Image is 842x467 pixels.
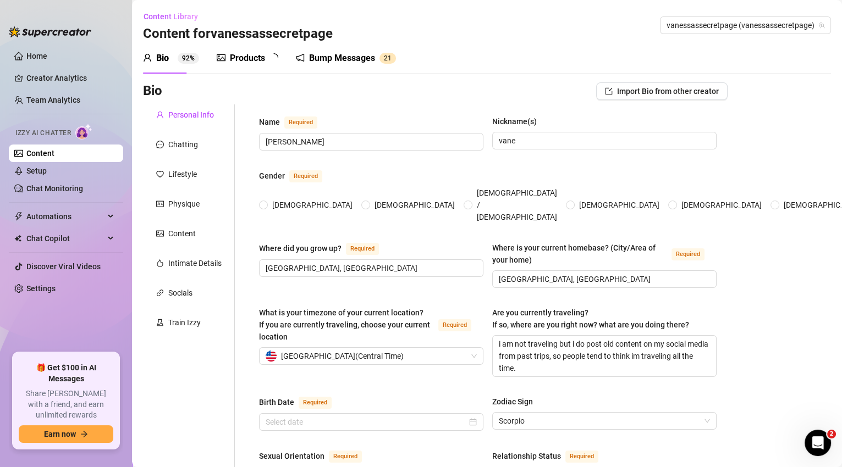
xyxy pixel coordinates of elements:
iframe: Intercom live chat [805,430,831,456]
span: user [143,53,152,62]
span: user [156,111,164,119]
span: 2 [384,54,388,62]
div: Chatting [168,138,198,151]
span: Required [672,248,705,260]
div: Where is your current homebase? (City/Area of your home) [492,242,667,266]
input: Nickname(s) [499,135,708,147]
input: Where did you grow up? [266,262,475,274]
span: 1 [388,54,392,62]
div: Bump Messages [309,52,375,65]
span: fire [156,259,164,267]
input: Where is your current homebase? (City/Area of your home) [499,273,708,285]
div: Bio [156,52,169,65]
span: Required [284,116,317,129]
span: Required [438,319,471,331]
div: Intimate Details [168,257,222,269]
img: AI Chatter [75,124,92,140]
h3: Content for vanessassecretpage [143,25,333,43]
span: Required [289,170,322,182]
input: Birth Date [266,416,467,428]
textarea: i am not traveling but i do post old content on my social media from past trips, so people tend t... [493,336,716,376]
label: Name [259,115,329,129]
label: Where did you grow up? [259,242,391,255]
span: arrow-right [80,430,88,438]
span: [DEMOGRAPHIC_DATA] [370,199,459,211]
div: Nickname(s) [492,115,537,127]
span: notification [296,53,305,62]
a: Creator Analytics [26,69,114,87]
span: picture [217,53,225,62]
span: Required [346,243,379,255]
span: Earn now [44,430,76,438]
a: Setup [26,166,47,175]
span: [DEMOGRAPHIC_DATA] [268,199,357,211]
div: Personal Info [168,109,214,121]
a: Home [26,52,47,60]
span: Share [PERSON_NAME] with a friend, and earn unlimited rewards [19,388,113,421]
h3: Bio [143,82,162,100]
a: Settings [26,284,56,293]
input: Name [266,136,475,148]
div: Birth Date [259,396,294,408]
button: Earn nowarrow-right [19,425,113,443]
span: thunderbolt [14,212,23,221]
a: Discover Viral Videos [26,262,101,271]
label: Gender [259,169,334,182]
span: message [156,141,164,148]
span: Are you currently traveling? If so, where are you right now? what are you doing there? [492,308,689,329]
sup: 21 [379,53,396,64]
span: idcard [156,200,164,208]
span: Required [299,397,332,409]
a: Team Analytics [26,96,80,104]
span: 🎁 Get $100 in AI Messages [19,363,113,384]
span: Chat Copilot [26,230,104,247]
span: Automations [26,208,104,225]
label: Birth Date [259,396,344,409]
span: [DEMOGRAPHIC_DATA] / [DEMOGRAPHIC_DATA] [472,187,562,223]
div: Lifestyle [168,168,197,180]
span: import [605,87,613,95]
label: Relationship Status [492,449,610,463]
div: Sexual Orientation [259,450,324,462]
button: Import Bio from other creator [596,82,728,100]
div: Physique [168,198,200,210]
span: [GEOGRAPHIC_DATA] ( Central Time ) [281,348,404,364]
span: experiment [156,319,164,326]
span: Required [565,451,598,463]
div: Gender [259,170,285,182]
img: logo-BBDzfeDw.svg [9,26,91,37]
label: Where is your current homebase? (City/Area of your home) [492,242,717,266]
span: 2 [827,430,836,438]
div: Name [259,116,280,128]
span: heart [156,170,164,178]
label: Sexual Orientation [259,449,374,463]
button: Content Library [143,8,207,25]
div: Content [168,227,196,240]
img: Chat Copilot [14,235,21,242]
div: Relationship Status [492,450,561,462]
label: Nickname(s) [492,115,544,127]
img: us [266,351,277,362]
div: Train Izzy [168,316,201,329]
span: vanessassecretpage (vanessassecretpage) [667,17,824,34]
span: Import Bio from other creator [617,87,719,96]
sup: 92% [178,53,199,64]
span: Scorpio [499,413,710,429]
span: loading [268,52,280,64]
span: picture [156,230,164,237]
span: Izzy AI Chatter [15,128,71,138]
div: Products [230,52,265,65]
div: Zodiac Sign [492,396,533,408]
span: [DEMOGRAPHIC_DATA] [677,199,766,211]
span: What is your timezone of your current location? If you are currently traveling, choose your curre... [259,308,430,341]
div: Socials [168,287,192,299]
div: Where did you grow up? [259,242,342,254]
span: link [156,289,164,297]
span: team [818,22,825,29]
span: Content Library [144,12,198,21]
span: Required [329,451,362,463]
span: [DEMOGRAPHIC_DATA] [575,199,664,211]
a: Chat Monitoring [26,184,83,193]
a: Content [26,149,54,158]
label: Zodiac Sign [492,396,541,408]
